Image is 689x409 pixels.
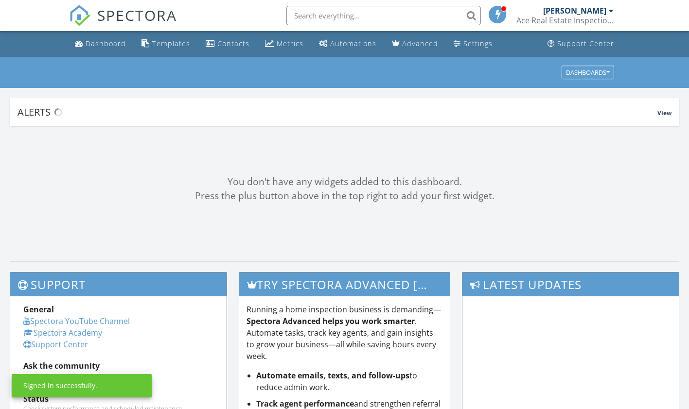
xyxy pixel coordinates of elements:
a: Contacts [202,35,253,53]
div: Press the plus button above in the top right to add your first widget. [10,189,679,203]
div: Ask the community [23,360,213,372]
li: to reduce admin work. [256,370,442,393]
div: Contacts [217,39,249,48]
strong: Spectora Advanced helps you work smarter [247,316,415,326]
div: Alerts [18,105,657,119]
div: Signed in successfully. [23,381,97,391]
strong: Track agent performance [256,398,354,409]
a: Automations (Basic) [315,35,380,53]
a: Spectora Academy [23,327,102,338]
a: Support Center [544,35,618,53]
a: Spectora HQ [23,372,70,383]
div: Dashboards [566,69,610,76]
span: SPECTORA [97,5,177,25]
input: Search everything... [286,6,481,25]
div: Support Center [557,39,614,48]
div: Automations [330,39,376,48]
a: SPECTORA [69,13,177,34]
div: Ace Real Estate Inspections LLC. [516,16,614,25]
a: Dashboard [71,35,130,53]
div: Settings [463,39,493,48]
div: Status [23,393,213,405]
span: View [657,109,671,117]
div: Templates [152,39,190,48]
a: Metrics [261,35,307,53]
div: Advanced [402,39,438,48]
h3: Latest Updates [462,273,679,296]
p: Running a home inspection business is demanding— . Automate tasks, track key agents, and gain ins... [247,304,442,362]
a: Templates [138,35,194,53]
strong: Automate emails, texts, and follow-ups [256,370,409,381]
h3: Support [10,273,227,296]
a: Support Center [23,339,88,350]
img: The Best Home Inspection Software - Spectora [69,5,90,26]
div: Dashboard [86,39,126,48]
a: Advanced [388,35,442,53]
a: Settings [450,35,496,53]
div: Metrics [277,39,303,48]
button: Dashboards [562,66,614,79]
h3: Try spectora advanced [DATE] [239,273,450,296]
strong: General [23,304,54,315]
a: Spectora YouTube Channel [23,316,130,326]
div: [PERSON_NAME] [543,6,606,16]
div: You don't have any widgets added to this dashboard. [10,175,679,189]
